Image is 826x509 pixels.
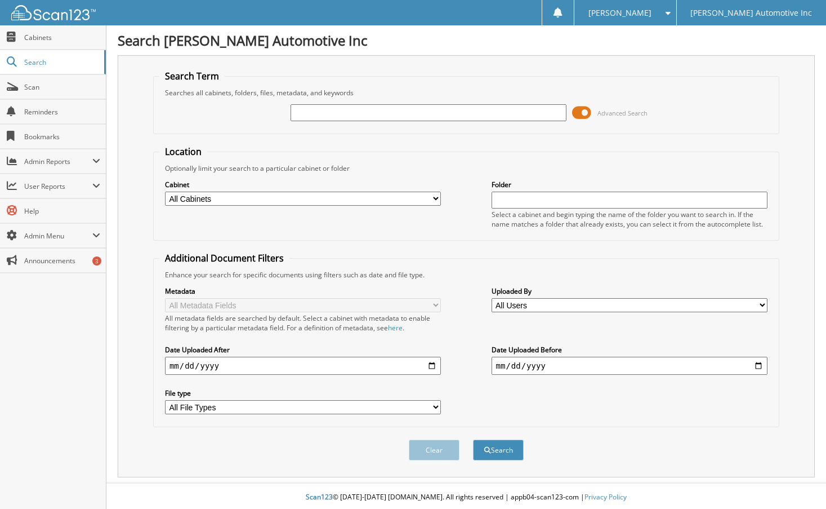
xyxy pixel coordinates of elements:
span: Admin Reports [24,157,92,166]
span: Admin Menu [24,231,92,241]
div: Select a cabinet and begin typing the name of the folder you want to search in. If the name match... [492,210,768,229]
div: Enhance your search for specific documents using filters such as date and file type. [159,270,773,280]
span: User Reports [24,182,92,191]
label: Metadata [165,286,441,296]
label: Date Uploaded Before [492,345,768,355]
label: Uploaded By [492,286,768,296]
label: File type [165,388,441,398]
span: Scan [24,82,100,92]
div: 3 [92,256,101,265]
div: Searches all cabinets, folders, files, metadata, and keywords [159,88,773,98]
h1: Search [PERSON_NAME] Automotive Inc [118,31,815,50]
input: end [492,357,768,375]
span: Announcements [24,256,100,265]
img: scan123-logo-white.svg [11,5,96,20]
span: Cabinets [24,33,100,42]
legend: Location [159,145,207,158]
button: Search [473,440,524,461]
span: Advanced Search [597,109,648,117]
a: Privacy Policy [584,492,627,502]
label: Folder [492,180,768,189]
span: Help [24,206,100,216]
span: Bookmarks [24,132,100,141]
legend: Additional Document Filters [159,252,289,264]
span: Reminders [24,107,100,117]
button: Clear [409,440,459,461]
legend: Search Term [159,70,225,82]
span: [PERSON_NAME] [588,10,651,16]
span: [PERSON_NAME] Automotive Inc [690,10,812,16]
label: Cabinet [165,180,441,189]
div: All metadata fields are searched by default. Select a cabinet with metadata to enable filtering b... [165,313,441,333]
label: Date Uploaded After [165,345,441,355]
div: Optionally limit your search to a particular cabinet or folder [159,163,773,173]
span: Search [24,57,99,67]
input: start [165,357,441,375]
a: here [388,323,403,333]
span: Scan123 [306,492,333,502]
